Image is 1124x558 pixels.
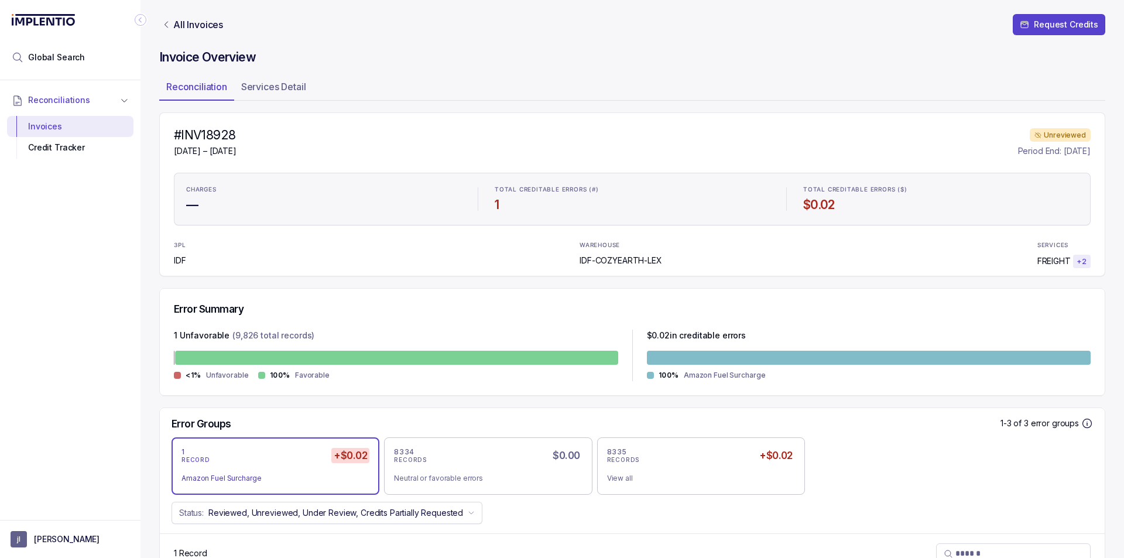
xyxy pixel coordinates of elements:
p: 1 Unfavorable [174,330,229,344]
p: error groups [1031,417,1079,429]
p: (9,826 total records) [232,330,314,344]
button: Reconciliations [7,87,133,113]
p: Period End: [DATE] [1018,145,1091,157]
p: Favorable [295,369,330,381]
p: Amazon Fuel Surcharge [684,369,765,381]
span: User initials [11,531,27,547]
div: Unreviewed [1030,128,1091,142]
div: Reconciliations [7,114,133,161]
p: 8334 [394,447,414,457]
h5: +$0.02 [331,448,369,463]
p: <1% [186,371,201,380]
p: + 2 [1077,257,1087,266]
p: TOTAL CREDITABLE ERRORS (#) [495,186,599,193]
p: 8335 [607,447,627,457]
ul: Tab Group [159,77,1105,101]
div: Amazon Fuel Surcharge [181,473,360,484]
h5: Error Summary [174,303,244,316]
h4: $0.02 [803,197,1078,213]
button: User initials[PERSON_NAME] [11,531,130,547]
li: Statistic TOTAL CREDITABLE ERRORS (#) [488,178,777,220]
p: SERVICES [1037,242,1068,249]
li: Statistic CHARGES [179,178,468,220]
p: IDF [174,255,204,266]
p: [PERSON_NAME] [34,533,100,545]
p: Services Detail [241,80,306,94]
h4: Invoice Overview [159,49,1105,66]
button: Status:Reviewed, Unreviewed, Under Review, Credits Partially Requested [172,502,482,524]
h5: +$0.02 [757,448,795,463]
p: 3PL [174,242,204,249]
p: Unfavorable [206,369,249,381]
span: Reconciliations [28,94,90,106]
p: Status: [179,507,204,519]
p: [DATE] – [DATE] [174,145,237,157]
button: Request Credits [1013,14,1105,35]
a: Link All Invoices [159,19,225,30]
p: Request Credits [1034,19,1098,30]
p: 1 [181,447,185,457]
p: CHARGES [186,186,217,193]
div: Invoices [16,116,124,137]
li: Tab Services Detail [234,77,313,101]
p: 1-3 of 3 [1000,417,1031,429]
p: 100% [659,371,679,380]
p: $ 0.02 in creditable errors [647,330,746,344]
p: All Invoices [173,19,223,30]
h4: #INV18928 [174,127,237,143]
div: View all [607,473,786,484]
h4: — [186,197,461,213]
h4: 1 [495,197,770,213]
span: Global Search [28,52,85,63]
div: Collapse Icon [133,13,148,27]
ul: Statistic Highlights [174,173,1091,225]
h5: Error Groups [172,417,231,430]
p: TOTAL CREDITABLE ERRORS ($) [803,186,907,193]
p: IDF-COZYEARTH-LEX [580,255,662,266]
p: WAREHOUSE [580,242,620,249]
p: 100% [270,371,290,380]
p: Reconciliation [166,80,227,94]
p: RECORD [181,457,210,464]
div: Credit Tracker [16,137,124,158]
div: Neutral or favorable errors [394,473,573,484]
p: RECORDS [607,457,640,464]
p: Reviewed, Unreviewed, Under Review, Credits Partially Requested [208,507,463,519]
p: FREIGHT [1037,255,1071,267]
p: RECORDS [394,457,427,464]
li: Tab Reconciliation [159,77,234,101]
h5: $0.00 [550,448,582,463]
li: Statistic TOTAL CREDITABLE ERRORS ($) [796,178,1085,220]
